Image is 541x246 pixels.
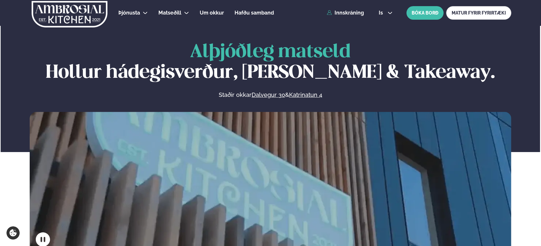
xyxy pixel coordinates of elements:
[235,10,274,16] span: Hafðu samband
[327,10,364,16] a: Innskráning
[118,10,140,16] span: Þjónusta
[190,43,351,61] span: Alþjóðleg matseld
[446,6,511,20] a: MATUR FYRIR FYRIRTÆKI
[118,9,140,17] a: Þjónusta
[30,42,511,83] h1: Hollur hádegisverður, [PERSON_NAME] & Takeaway.
[200,10,224,16] span: Um okkur
[6,226,20,240] a: Cookie settings
[158,9,181,17] a: Matseðill
[235,9,274,17] a: Hafðu samband
[31,1,108,27] img: logo
[289,91,322,99] a: Katrinatun 4
[252,91,285,99] a: Dalvegur 30
[200,9,224,17] a: Um okkur
[406,6,444,20] button: BÓKA BORÐ
[374,10,398,15] button: is
[158,10,181,16] span: Matseðill
[148,91,392,99] p: Staðir okkar &
[379,10,385,15] span: is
